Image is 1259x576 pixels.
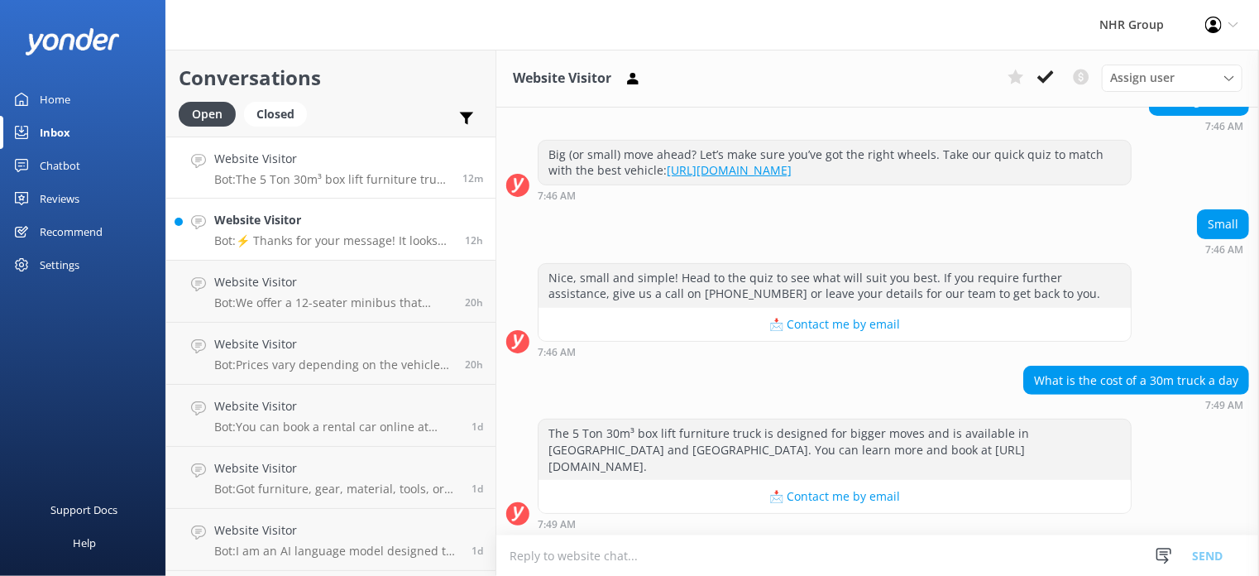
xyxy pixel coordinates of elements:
[513,68,611,89] h3: Website Visitor
[1205,401,1243,410] strong: 7:49 AM
[538,518,1132,530] div: Oct 09 2025 07:49am (UTC +13:00) Pacific/Auckland
[538,346,1132,358] div: Oct 09 2025 07:46am (UTC +13:00) Pacific/Auckland
[1149,120,1249,132] div: Oct 09 2025 07:46am (UTC +13:00) Pacific/Auckland
[214,211,452,229] h4: Website Visitor
[214,482,459,497] p: Bot: Got furniture, gear, material, tools, or freight to move? Take our quiz to find the best veh...
[40,248,79,281] div: Settings
[538,348,576,358] strong: 7:46 AM
[214,150,450,168] h4: Website Visitor
[214,521,459,540] h4: Website Visitor
[465,295,483,310] span: Oct 08 2025 11:08am (UTC +13:00) Pacific/Auckland
[539,480,1131,513] button: 📩 Contact me by email
[214,544,459,559] p: Bot: I am an AI language model designed to answer your questions based on a knowledge base provid...
[244,104,315,122] a: Closed
[73,526,96,559] div: Help
[472,544,483,558] span: Oct 07 2025 08:17pm (UTC +13:00) Pacific/Auckland
[472,420,483,434] span: Oct 08 2025 07:12am (UTC +13:00) Pacific/Auckland
[214,233,452,248] p: Bot: ⚡ Thanks for your message! It looks like this one might be best handled by our team directly...
[166,385,495,447] a: Website VisitorBot:You can book a rental car online at [URL][DOMAIN_NAME].1d
[538,191,576,201] strong: 7:46 AM
[538,190,1132,201] div: Oct 09 2025 07:46am (UTC +13:00) Pacific/Auckland
[40,215,103,248] div: Recommend
[1198,210,1248,238] div: Small
[539,420,1131,480] div: The 5 Ton 30m³ box lift furniture truck is designed for bigger moves and is available in [GEOGRAP...
[166,323,495,385] a: Website VisitorBot:Prices vary depending on the vehicle type, location, and your specific rental ...
[166,509,495,571] a: Website VisitorBot:I am an AI language model designed to answer your questions based on a knowled...
[179,102,236,127] div: Open
[1024,367,1248,395] div: What is the cost of a 30m truck a day
[214,172,450,187] p: Bot: The 5 Ton 30m³ box lift furniture truck is designed for bigger moves and is available in [GE...
[40,116,70,149] div: Inbox
[465,358,483,372] span: Oct 08 2025 11:05am (UTC +13:00) Pacific/Auckland
[166,261,495,323] a: Website VisitorBot:We offer a 12-seater minibus that might suit your needs. It comfortably seats ...
[1102,65,1242,91] div: Assign User
[462,171,483,185] span: Oct 09 2025 07:49am (UTC +13:00) Pacific/Auckland
[1023,399,1249,410] div: Oct 09 2025 07:49am (UTC +13:00) Pacific/Auckland
[539,141,1131,185] div: Big (or small) move ahead? Let’s make sure you’ve got the right wheels. Take our quick quiz to ma...
[1197,243,1249,255] div: Oct 09 2025 07:46am (UTC +13:00) Pacific/Auckland
[1205,122,1243,132] strong: 7:46 AM
[244,102,307,127] div: Closed
[214,273,452,291] h4: Website Visitor
[538,520,576,530] strong: 7:49 AM
[214,335,452,353] h4: Website Visitor
[539,308,1131,341] button: 📩 Contact me by email
[179,62,483,94] h2: Conversations
[465,233,483,247] span: Oct 08 2025 07:54pm (UTC +13:00) Pacific/Auckland
[214,397,459,415] h4: Website Visitor
[214,295,452,310] p: Bot: We offer a 12-seater minibus that might suit your needs. It comfortably seats up to 12 peopl...
[51,493,118,526] div: Support Docs
[1205,245,1243,255] strong: 7:46 AM
[1110,69,1175,87] span: Assign user
[214,420,459,434] p: Bot: You can book a rental car online at [URL][DOMAIN_NAME].
[166,199,495,261] a: Website VisitorBot:⚡ Thanks for your message! It looks like this one might be best handled by our...
[539,264,1131,308] div: Nice, small and simple! Head to the quiz to see what will suit you best. If you require further a...
[472,482,483,496] span: Oct 07 2025 09:26pm (UTC +13:00) Pacific/Auckland
[166,447,495,509] a: Website VisitorBot:Got furniture, gear, material, tools, or freight to move? Take our quiz to fin...
[667,162,792,178] a: [URL][DOMAIN_NAME]
[25,28,120,55] img: yonder-white-logo.png
[166,137,495,199] a: Website VisitorBot:The 5 Ton 30m³ box lift furniture truck is designed for bigger moves and is av...
[214,358,452,372] p: Bot: Prices vary depending on the vehicle type, location, and your specific rental needs. For the...
[179,104,244,122] a: Open
[40,149,80,182] div: Chatbot
[214,459,459,478] h4: Website Visitor
[40,182,79,215] div: Reviews
[40,83,70,116] div: Home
